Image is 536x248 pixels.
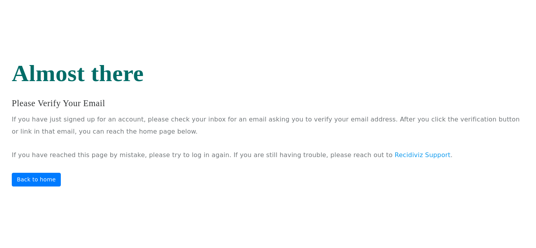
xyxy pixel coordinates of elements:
p: If you have just signed up for an account, please check your inbox for an email asking you to ver... [12,114,524,138]
h1: Almost there [12,62,524,85]
p: If you have reached this page by mistake, please try to log in again. If you are still having tro... [12,149,524,161]
a: Back to home [12,173,61,186]
h3: Please verify your email [12,97,524,110]
a: Recidiviz Support [395,151,450,159]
